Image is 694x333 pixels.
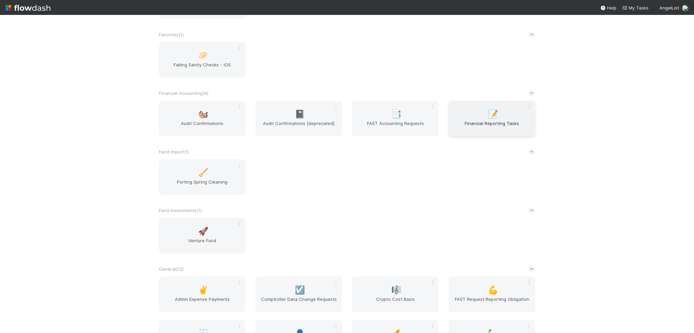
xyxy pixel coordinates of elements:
span: 📑 [391,110,402,119]
a: ☑️Comptroller Data Change Requests [256,276,342,312]
span: 🧹 [198,168,208,177]
span: Audit Confirmations [162,120,243,133]
span: FAST Request Reporting Obligation [451,296,532,309]
a: 🥟Failing Sanity Checks - IOS [159,42,245,78]
span: Venture Fund [162,237,243,251]
span: 🥟 [198,51,208,60]
span: ✌️ [198,286,208,294]
span: FAST Accounting Requests [355,120,436,133]
span: Audit Confirmations [deprecated] [258,120,339,133]
a: 📑FAST Accounting Requests [352,101,438,136]
span: Comptroller Data Change Requests [258,296,339,309]
div: Help [600,4,616,11]
span: My Tasks [622,5,649,11]
a: 🎼Crypto Cost Basis [352,276,438,312]
a: 📓Audit Confirmations [deprecated] [256,101,342,136]
span: 🎼 [391,286,402,294]
a: My Tasks [622,4,649,11]
span: 🚀 [198,227,208,236]
a: ✌️Admin Expense Payments [159,276,245,312]
span: Admin Expense Payments [162,296,243,309]
span: 🐿️ [198,110,208,119]
span: 📓 [295,110,305,119]
span: Financial Accounting ( 4 ) [159,90,208,96]
a: 🧹Porting Spring Cleaning [159,159,245,195]
span: Failing Sanity Checks - IOS [162,61,243,75]
a: 📝Financial Reporting Tasks [449,101,535,136]
span: Financial Reporting Tasks [451,120,532,133]
span: Fund Investments ( 1 ) [159,208,202,213]
span: Crypto Cost Basis [355,296,436,309]
span: 📝 [488,110,498,119]
img: logo-inverted-e16ddd16eac7371096b0.svg [5,2,50,14]
span: ☑️ [295,286,305,294]
a: 💪FAST Request Reporting Obligation [449,276,535,312]
a: 🐿️Audit Confirmations [159,101,245,136]
span: Fund Import ( 1 ) [159,149,189,154]
span: Favorites ( 1 ) [159,32,184,37]
span: General ( 12 ) [159,266,184,272]
span: AngelList [659,5,679,11]
span: Porting Spring Cleaning [162,179,243,192]
img: avatar_e5ec2f5b-afc7-4357-8cf1-2139873d70b1.png [682,5,689,12]
a: 🚀Venture Fund [159,218,245,253]
span: 💪 [488,286,498,294]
